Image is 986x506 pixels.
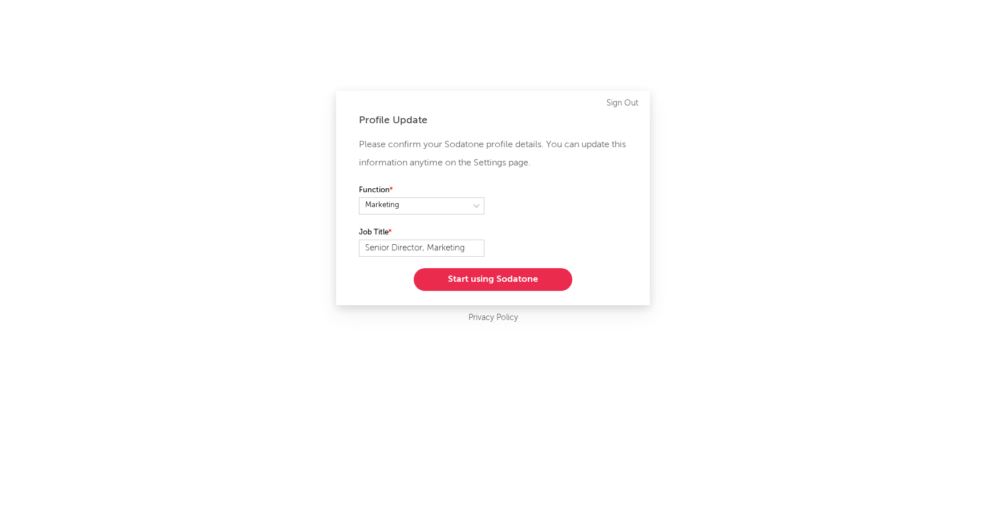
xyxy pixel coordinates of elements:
button: Start using Sodatone [414,268,572,291]
div: Profile Update [359,114,627,127]
a: Privacy Policy [468,311,518,325]
label: Job Title [359,226,484,240]
p: Please confirm your Sodatone profile details. You can update this information anytime on the Sett... [359,136,627,172]
a: Sign Out [607,96,639,110]
label: Function [359,184,484,197]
